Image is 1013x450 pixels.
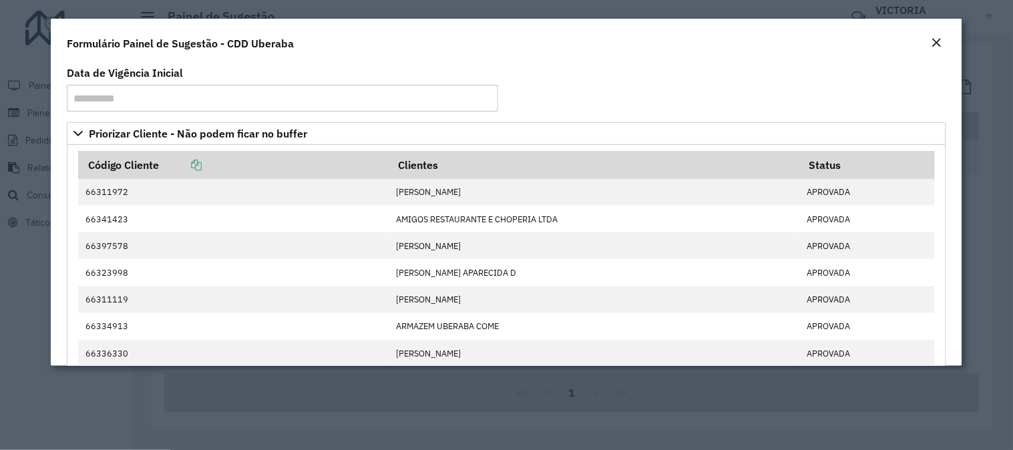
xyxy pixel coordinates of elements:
button: Close [928,35,946,52]
td: APROVADA [800,259,934,286]
td: AMIGOS RESTAURANTE E CHOPERIA LTDA [389,206,801,232]
td: 66341423 [78,206,389,232]
td: 66336330 [78,340,389,367]
td: 66323998 [78,259,389,286]
td: APROVADA [800,286,934,313]
span: Priorizar Cliente - Não podem ficar no buffer [89,128,307,139]
a: Priorizar Cliente - Não podem ficar no buffer [67,122,946,145]
td: [PERSON_NAME] [389,286,801,313]
td: ARMAZEM UBERABA COME [389,313,801,340]
td: APROVADA [800,340,934,367]
h4: Formulário Painel de Sugestão - CDD Uberaba [67,35,294,51]
td: APROVADA [800,179,934,206]
th: Status [800,151,934,179]
label: Data de Vigência Inicial [67,65,183,81]
td: [PERSON_NAME] [389,340,801,367]
a: Copiar [160,158,202,172]
td: 66311119 [78,286,389,313]
td: APROVADA [800,313,934,340]
td: [PERSON_NAME] APARECIDA D [389,259,801,286]
td: 66334913 [78,313,389,340]
td: APROVADA [800,206,934,232]
td: 66397578 [78,232,389,259]
th: Código Cliente [78,151,389,179]
em: Fechar [932,37,942,48]
td: 66311972 [78,179,389,206]
th: Clientes [389,151,801,179]
td: [PERSON_NAME] [389,232,801,259]
td: APROVADA [800,232,934,259]
td: [PERSON_NAME] [389,179,801,206]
